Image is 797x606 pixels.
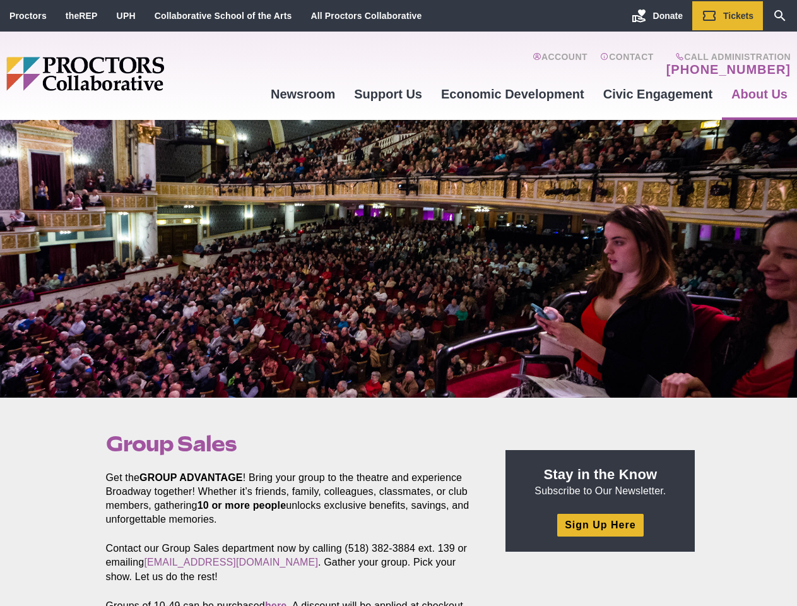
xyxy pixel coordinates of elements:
[533,52,587,77] a: Account
[594,77,722,111] a: Civic Engagement
[723,11,753,21] span: Tickets
[310,11,422,21] a: All Proctors Collaborative
[345,77,432,111] a: Support Us
[663,52,791,62] span: Call Administration
[432,77,594,111] a: Economic Development
[139,472,243,483] strong: GROUP ADVANTAGE
[722,77,797,111] a: About Us
[692,1,763,30] a: Tickets
[144,557,318,567] a: [EMAIL_ADDRESS][DOMAIN_NAME]
[261,77,345,111] a: Newsroom
[763,1,797,30] a: Search
[521,465,680,498] p: Subscribe to Our Newsletter.
[155,11,292,21] a: Collaborative School of the Arts
[557,514,643,536] a: Sign Up Here
[106,542,477,583] p: Contact our Group Sales department now by calling (518) 382-3884 ext. 139 or emailing . Gather yo...
[6,57,261,91] img: Proctors logo
[198,500,286,511] strong: 10 or more people
[106,432,477,456] h1: Group Sales
[666,62,791,77] a: [PHONE_NUMBER]
[600,52,654,77] a: Contact
[117,11,136,21] a: UPH
[544,466,658,482] strong: Stay in the Know
[622,1,692,30] a: Donate
[106,471,477,526] p: Get the ! Bring your group to the theatre and experience Broadway together! Whether it’s friends,...
[9,11,47,21] a: Proctors
[653,11,683,21] span: Donate
[66,11,98,21] a: theREP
